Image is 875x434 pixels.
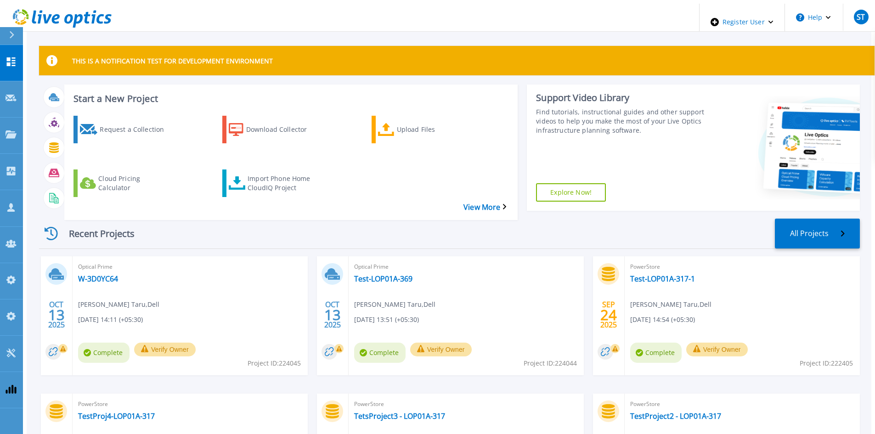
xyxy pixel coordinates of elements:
[354,274,412,283] a: Test-LOP01A-369
[78,262,302,272] span: Optical Prime
[48,298,65,332] div: OCT 2025
[73,94,506,104] h3: Start a New Project
[800,358,853,368] span: Project ID: 222405
[73,116,185,143] a: Request a Collection
[39,222,149,245] div: Recent Projects
[72,56,273,65] p: THIS IS A NOTIFICATION TEST FOR DEVELOPMENT ENVIRONMENT
[78,315,143,325] span: [DATE] 14:11 (+05:30)
[630,343,682,363] span: Complete
[410,343,472,356] button: Verify Owner
[98,172,172,195] div: Cloud Pricing Calculator
[524,358,577,368] span: Project ID: 224044
[78,399,302,409] span: PowerStore
[134,343,196,356] button: Verify Owner
[354,399,578,409] span: PowerStore
[48,311,65,319] span: 13
[600,311,617,319] span: 24
[78,343,130,363] span: Complete
[354,262,578,272] span: Optical Prime
[463,203,506,212] a: View More
[536,107,706,135] div: Find tutorials, instructional guides and other support videos to help you make the most of your L...
[324,298,341,332] div: OCT 2025
[630,299,711,310] span: [PERSON_NAME] Taru , Dell
[248,358,301,368] span: Project ID: 224045
[222,116,333,143] a: Download Collector
[324,311,341,319] span: 13
[630,274,695,283] a: Test-LOP01A-317-1
[248,172,321,195] div: Import Phone Home CloudIQ Project
[354,299,435,310] span: [PERSON_NAME] Taru , Dell
[246,118,320,141] div: Download Collector
[536,92,706,104] div: Support Video Library
[78,299,159,310] span: [PERSON_NAME] Taru , Dell
[78,411,155,421] a: TestProj4-LOP01A-317
[775,219,860,248] a: All Projects
[372,116,483,143] a: Upload Files
[100,118,173,141] div: Request a Collection
[536,183,606,202] a: Explore Now!
[78,274,118,283] a: W-3D0YC64
[73,169,185,197] a: Cloud Pricing Calculator
[700,4,785,40] div: Register User
[354,411,445,421] a: TetsProject3 - LOP01A-317
[354,315,419,325] span: [DATE] 13:51 (+05:30)
[630,399,854,409] span: PowerStore
[354,343,406,363] span: Complete
[630,411,721,421] a: TestProject2 - LOP01A-317
[630,262,854,272] span: PowerStore
[630,315,695,325] span: [DATE] 14:54 (+05:30)
[686,343,748,356] button: Verify Owner
[397,118,470,141] div: Upload Files
[857,13,865,21] span: ST
[600,298,617,332] div: SEP 2025
[785,4,842,31] button: Help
